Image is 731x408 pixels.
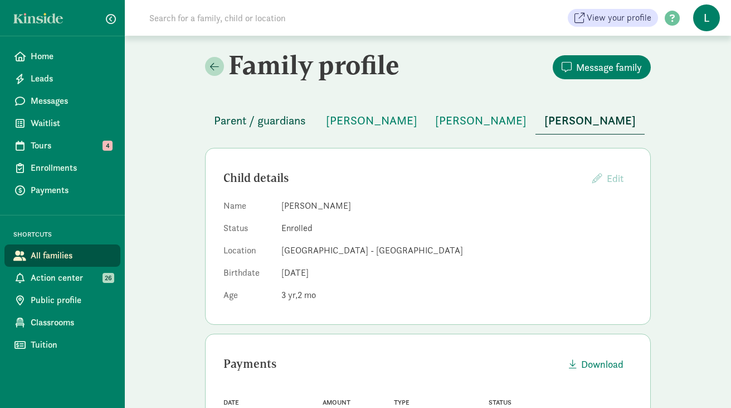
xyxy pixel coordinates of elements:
[223,169,583,187] div: Child details
[326,112,417,129] span: [PERSON_NAME]
[223,355,560,373] div: Payments
[205,49,426,80] h2: Family profile
[281,267,309,279] span: [DATE]
[4,135,120,157] a: Tours 4
[281,244,632,257] dd: [GEOGRAPHIC_DATA] - [GEOGRAPHIC_DATA]
[31,50,111,63] span: Home
[576,60,642,75] span: Message family
[581,357,623,372] span: Download
[205,107,315,134] button: Parent / guardians
[426,114,535,127] a: [PERSON_NAME]
[31,184,111,197] span: Payments
[4,68,120,90] a: Leads
[4,90,120,112] a: Messages
[535,114,645,127] a: [PERSON_NAME]
[143,7,455,29] input: Search for a family, child or location
[31,249,111,262] span: All families
[535,107,645,135] button: [PERSON_NAME]
[31,94,111,108] span: Messages
[553,55,651,79] button: Message family
[4,334,120,356] a: Tuition
[223,222,272,239] dt: Status
[583,166,632,190] button: Edit
[31,316,111,329] span: Classrooms
[4,289,120,311] a: Public profile
[4,45,120,68] a: Home
[223,199,272,217] dt: Name
[426,107,535,134] button: [PERSON_NAME]
[31,271,111,285] span: Action center
[435,112,527,129] span: [PERSON_NAME]
[31,139,111,152] span: Tours
[317,107,426,134] button: [PERSON_NAME]
[394,399,410,406] span: Type
[4,267,120,289] a: Action center 26
[489,399,511,406] span: Status
[31,72,111,85] span: Leads
[4,179,120,201] a: Payments
[568,9,658,27] a: View your profile
[31,338,111,352] span: Tuition
[223,289,272,306] dt: Age
[31,161,111,175] span: Enrollments
[205,114,315,127] a: Parent / guardians
[281,222,632,235] dd: Enrolled
[4,112,120,135] a: Waitlist
[675,354,731,408] iframe: Chat Widget
[281,199,632,213] dd: [PERSON_NAME]
[317,114,426,127] a: [PERSON_NAME]
[223,399,239,406] span: Date
[298,289,316,301] span: 2
[323,399,350,406] span: Amount
[4,311,120,334] a: Classrooms
[103,141,113,151] span: 4
[693,4,720,31] span: L
[31,294,111,307] span: Public profile
[607,172,623,185] span: Edit
[560,352,632,376] button: Download
[587,11,651,25] span: View your profile
[544,112,636,129] span: [PERSON_NAME]
[103,273,114,283] span: 26
[281,289,298,301] span: 3
[4,244,120,267] a: All families
[223,244,272,262] dt: Location
[214,112,306,129] span: Parent / guardians
[223,266,272,284] dt: Birthdate
[4,157,120,179] a: Enrollments
[31,117,111,130] span: Waitlist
